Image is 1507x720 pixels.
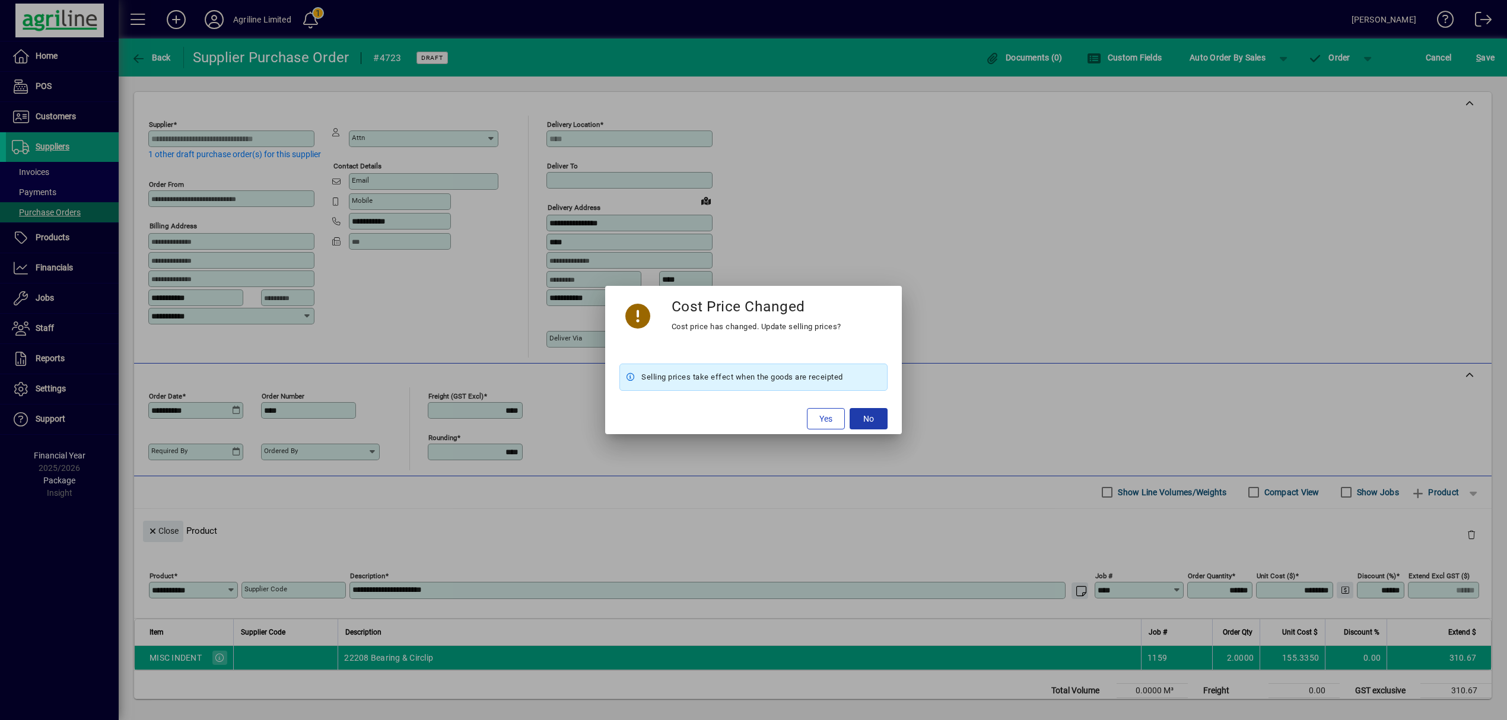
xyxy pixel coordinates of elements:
div: Cost price has changed. Update selling prices? [672,320,841,334]
button: No [850,408,888,429]
span: Yes [819,413,832,425]
span: Selling prices take effect when the goods are receipted [641,370,843,384]
button: Yes [807,408,845,429]
span: No [863,413,874,425]
h3: Cost Price Changed [672,298,805,315]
